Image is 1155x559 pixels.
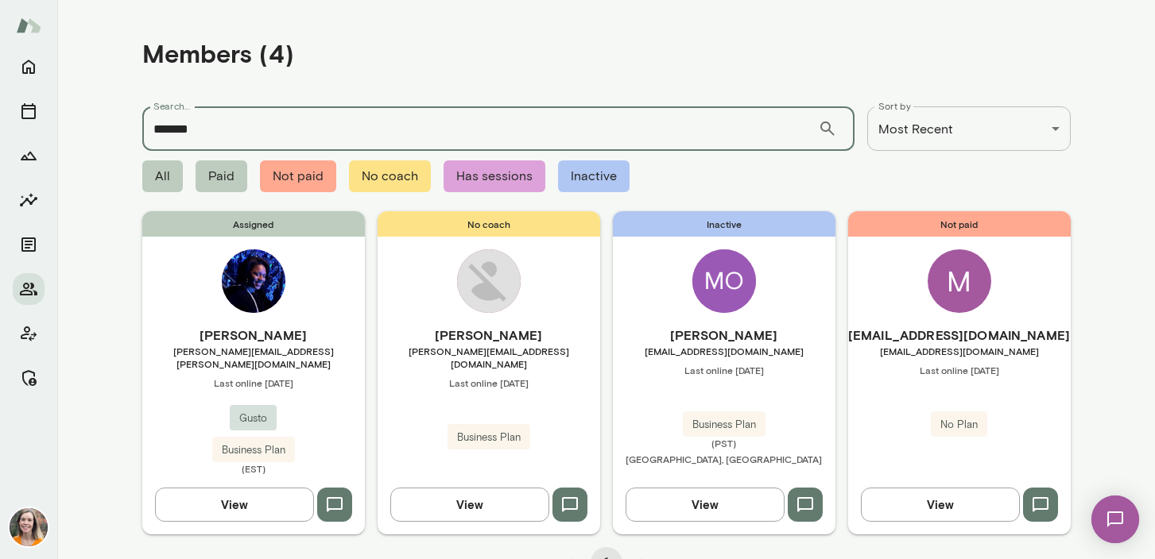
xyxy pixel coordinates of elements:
[626,453,822,465] span: [GEOGRAPHIC_DATA], [GEOGRAPHIC_DATA]
[230,411,277,426] span: Gusto
[142,211,365,237] span: Assigned
[848,364,1071,376] span: Last online [DATE]
[212,442,295,458] span: Business Plan
[13,184,45,216] button: Insights
[153,99,190,113] label: Search...
[867,106,1071,151] div: Most Recent
[848,326,1071,345] h6: [EMAIL_ADDRESS][DOMAIN_NAME]
[142,38,294,68] h4: Members (4)
[222,249,285,313] img: Monique Jackson
[142,345,365,370] span: [PERSON_NAME][EMAIL_ADDRESS][PERSON_NAME][DOMAIN_NAME]
[878,99,911,113] label: Sort by
[142,462,365,475] span: (EST)
[613,211,835,237] span: Inactive
[13,273,45,305] button: Members
[861,488,1020,521] button: View
[196,160,247,192] span: Paid
[142,376,365,389] span: Last online [DATE]
[155,488,314,521] button: View
[378,326,600,345] h6: [PERSON_NAME]
[378,345,600,370] span: [PERSON_NAME][EMAIL_ADDRESS][DOMAIN_NAME]
[349,160,431,192] span: No coach
[683,417,765,433] span: Business Plan
[378,211,600,237] span: No coach
[13,140,45,172] button: Growth Plan
[13,229,45,260] button: Documents
[16,10,41,40] img: Mento
[613,364,835,376] span: Last online [DATE]
[448,430,530,445] span: Business Plan
[928,249,991,313] div: M
[558,160,630,192] span: Inactive
[142,160,183,192] span: All
[848,211,1071,237] span: Not paid
[692,249,756,313] img: Monique
[13,51,45,83] button: Home
[390,488,549,521] button: View
[457,249,521,313] img: Monique Mercurio
[378,376,600,389] span: Last online [DATE]
[142,326,365,345] h6: [PERSON_NAME]
[613,345,835,357] span: [EMAIL_ADDRESS][DOMAIN_NAME]
[444,160,545,192] span: Has sessions
[10,508,48,546] img: Carrie Kelly
[260,160,336,192] span: Not paid
[931,417,987,433] span: No Plan
[13,318,45,349] button: Client app
[13,362,45,394] button: Manage
[613,326,835,345] h6: [PERSON_NAME]
[13,95,45,127] button: Sessions
[848,345,1071,357] span: [EMAIL_ADDRESS][DOMAIN_NAME]
[626,488,785,521] button: View
[613,437,835,449] span: (PST)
